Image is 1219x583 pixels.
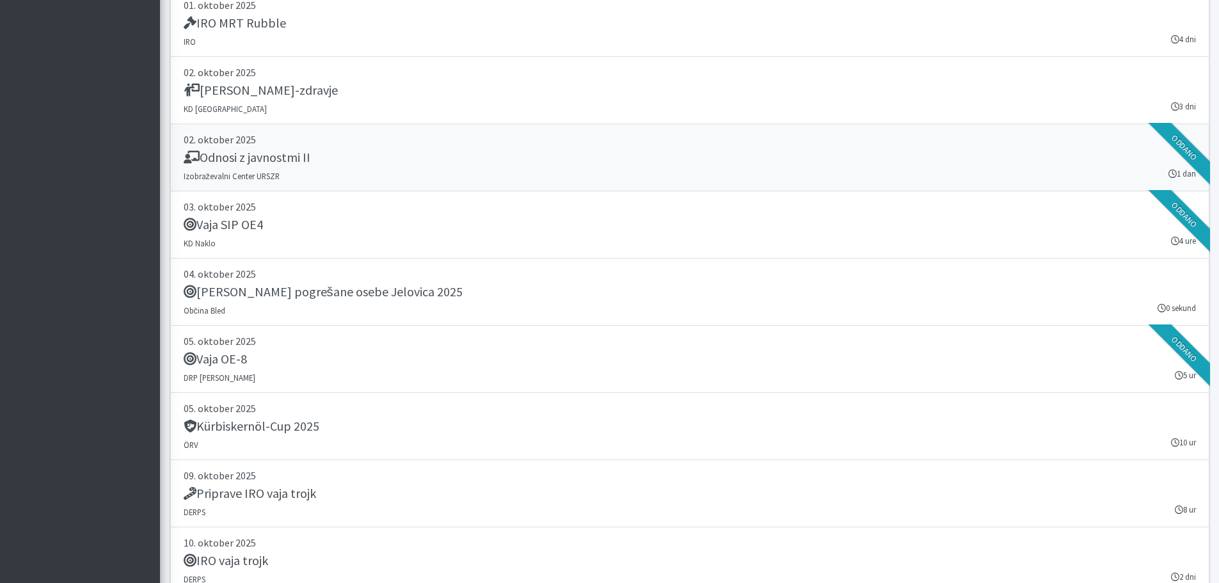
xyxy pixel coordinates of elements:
[170,191,1209,259] a: 03. oktober 2025 Vaja SIP OE4 KD Naklo 4 ure Oddano
[184,351,247,367] h5: Vaja OE-8
[170,124,1209,191] a: 02. oktober 2025 Odnosi z javnostmi II Izobraževalni Center URSZR 1 dan Oddano
[1171,571,1196,583] small: 2 dni
[184,132,1196,147] p: 02. oktober 2025
[170,259,1209,326] a: 04. oktober 2025 [PERSON_NAME] pogrešane osebe Jelovica 2025 Občina Bled 0 sekund
[184,419,319,434] h5: Kürbiskernöl-Cup 2025
[184,36,196,47] small: IRO
[184,553,268,568] h5: IRO vaja trojk
[184,507,205,517] small: DERPS
[170,57,1209,124] a: 02. oktober 2025 [PERSON_NAME]-zdravje KD [GEOGRAPHIC_DATA] 3 dni
[184,217,263,232] h5: Vaja SIP OE4
[170,393,1209,460] a: 05. oktober 2025 Kürbiskernöl-Cup 2025 ÖRV 10 ur
[184,83,338,98] h5: [PERSON_NAME]-zdravje
[184,284,463,299] h5: [PERSON_NAME] pogrešane osebe Jelovica 2025
[184,150,310,165] h5: Odnosi z javnostmi II
[184,468,1196,483] p: 09. oktober 2025
[184,171,280,181] small: Izobraževalni Center URSZR
[184,486,316,501] h5: Priprave IRO vaja trojk
[170,326,1209,393] a: 05. oktober 2025 Vaja OE-8 DRP [PERSON_NAME] 5 ur Oddano
[184,238,216,248] small: KD Naklo
[184,104,267,114] small: KD [GEOGRAPHIC_DATA]
[170,460,1209,527] a: 09. oktober 2025 Priprave IRO vaja trojk DERPS 8 ur
[184,266,1196,282] p: 04. oktober 2025
[1158,302,1196,314] small: 0 sekund
[184,199,1196,214] p: 03. oktober 2025
[1171,33,1196,45] small: 4 dni
[184,15,286,31] h5: IRO MRT Rubble
[1171,100,1196,113] small: 3 dni
[1175,504,1196,516] small: 8 ur
[184,372,255,383] small: DRP [PERSON_NAME]
[184,440,198,450] small: ÖRV
[184,535,1196,550] p: 10. oktober 2025
[1171,436,1196,449] small: 10 ur
[184,305,225,315] small: Občina Bled
[184,65,1196,80] p: 02. oktober 2025
[184,333,1196,349] p: 05. oktober 2025
[184,401,1196,416] p: 05. oktober 2025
